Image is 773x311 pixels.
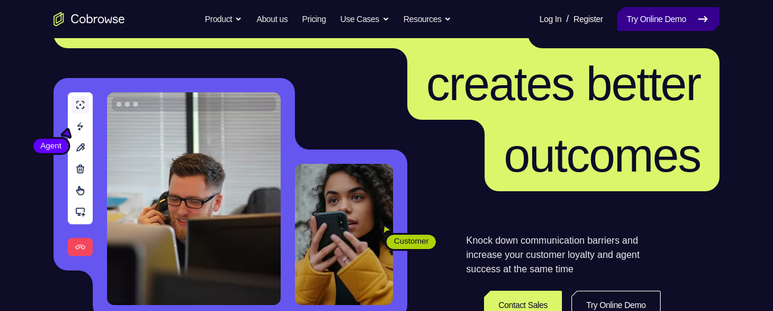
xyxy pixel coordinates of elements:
span: / [566,12,568,26]
a: Log In [539,7,561,31]
button: Resources [404,7,452,31]
span: outcomes [504,129,700,182]
button: Use Cases [340,7,389,31]
a: Go to the home page [54,12,125,26]
img: A customer support agent talking on the phone [107,92,281,305]
img: A customer holding their phone [295,164,393,305]
a: About us [256,7,287,31]
button: Product [205,7,243,31]
a: Pricing [302,7,326,31]
p: Knock down communication barriers and increase your customer loyalty and agent success at the sam... [466,234,661,276]
a: Try Online Demo [617,7,719,31]
a: Register [574,7,603,31]
span: creates better [426,57,700,110]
